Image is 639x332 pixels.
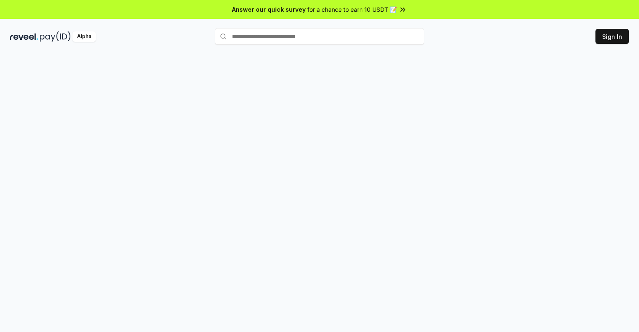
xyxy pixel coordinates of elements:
[595,29,629,44] button: Sign In
[307,5,397,14] span: for a chance to earn 10 USDT 📝
[40,31,71,42] img: pay_id
[72,31,96,42] div: Alpha
[10,31,38,42] img: reveel_dark
[232,5,306,14] span: Answer our quick survey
